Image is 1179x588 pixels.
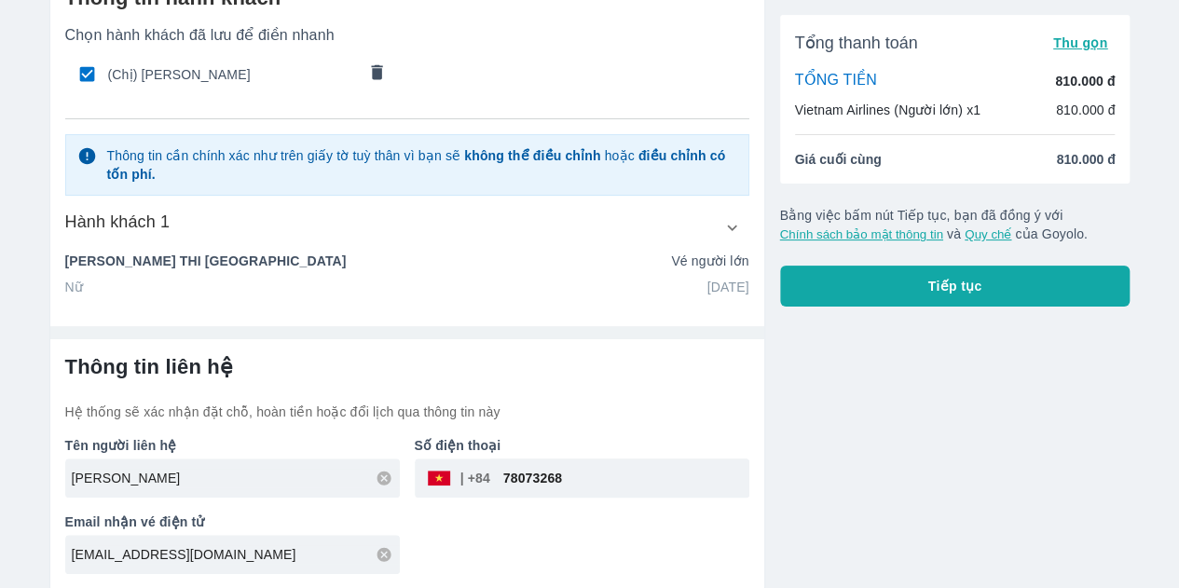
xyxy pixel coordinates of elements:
button: Chính sách bảo mật thông tin [780,227,943,241]
b: Tên người liên hệ [65,438,177,453]
p: Hệ thống sẽ xác nhận đặt chỗ, hoàn tiền hoặc đổi lịch qua thông tin này [65,403,749,421]
span: (Chị) [PERSON_NAME] [108,65,356,84]
span: 810.000 đ [1056,150,1115,169]
p: Thông tin cần chính xác như trên giấy tờ tuỳ thân vì bạn sẽ hoặc [106,146,736,184]
p: TỔNG TIỀN [795,71,877,91]
p: Nữ [65,278,83,296]
p: 810.000 đ [1055,72,1115,90]
button: comments [357,55,396,94]
b: Email nhận vé điện tử [65,514,205,529]
input: Ví dụ: NGUYEN VAN A [72,469,400,487]
h6: Hành khách 1 [65,211,171,233]
span: Thu gọn [1053,35,1108,50]
p: Bằng việc bấm nút Tiếp tục, bạn đã đồng ý với và của Goyolo. [780,206,1131,243]
input: Ví dụ: abc@gmail.com [72,545,400,564]
b: Số điện thoại [415,438,501,453]
button: Quy chế [965,227,1011,241]
p: Vietnam Airlines (Người lớn) x1 [795,101,980,119]
span: Giá cuối cùng [795,150,882,169]
button: Thu gọn [1046,30,1116,56]
p: 810.000 đ [1056,101,1116,119]
p: [DATE] [707,278,749,296]
span: Tổng thanh toán [795,32,918,54]
p: Vé người lớn [671,252,748,270]
h6: Thông tin liên hệ [65,354,749,380]
span: Tiếp tục [928,277,982,295]
strong: không thể điều chỉnh [464,148,600,163]
button: Tiếp tục [780,266,1131,307]
p: Chọn hành khách đã lưu để điền nhanh [65,26,749,45]
p: [PERSON_NAME] THI [GEOGRAPHIC_DATA] [65,252,347,270]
